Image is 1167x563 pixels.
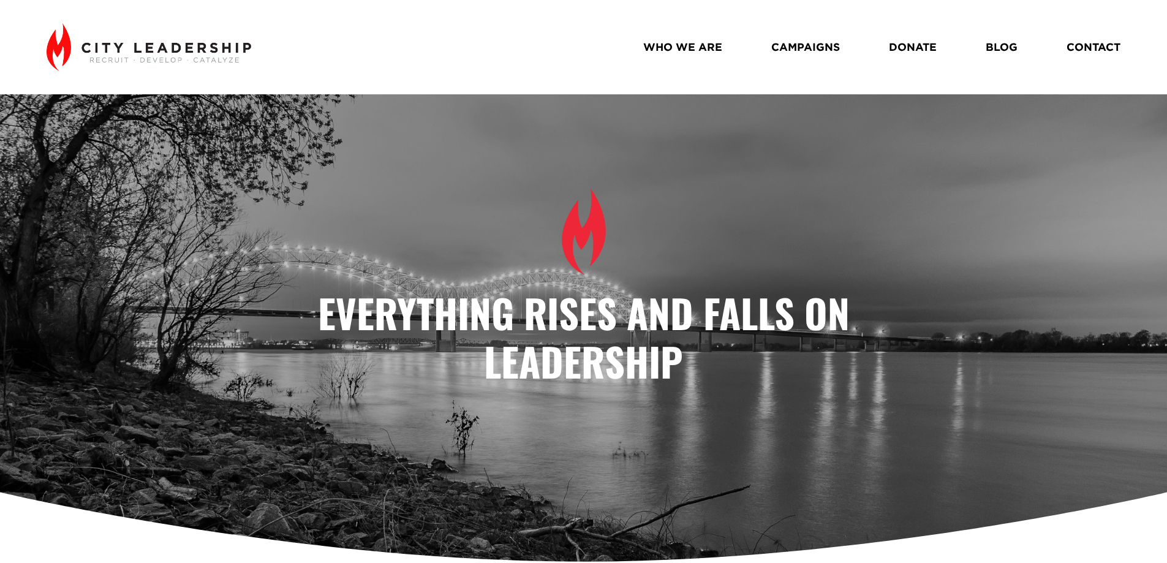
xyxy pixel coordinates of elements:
[643,36,722,58] a: WHO WE ARE
[986,36,1018,58] a: BLOG
[1067,36,1120,58] a: CONTACT
[47,23,251,71] img: City Leadership - Recruit. Develop. Catalyze.
[318,284,859,390] strong: Everything Rises and Falls on Leadership
[771,36,840,58] a: CAMPAIGNS
[889,36,937,58] a: DONATE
